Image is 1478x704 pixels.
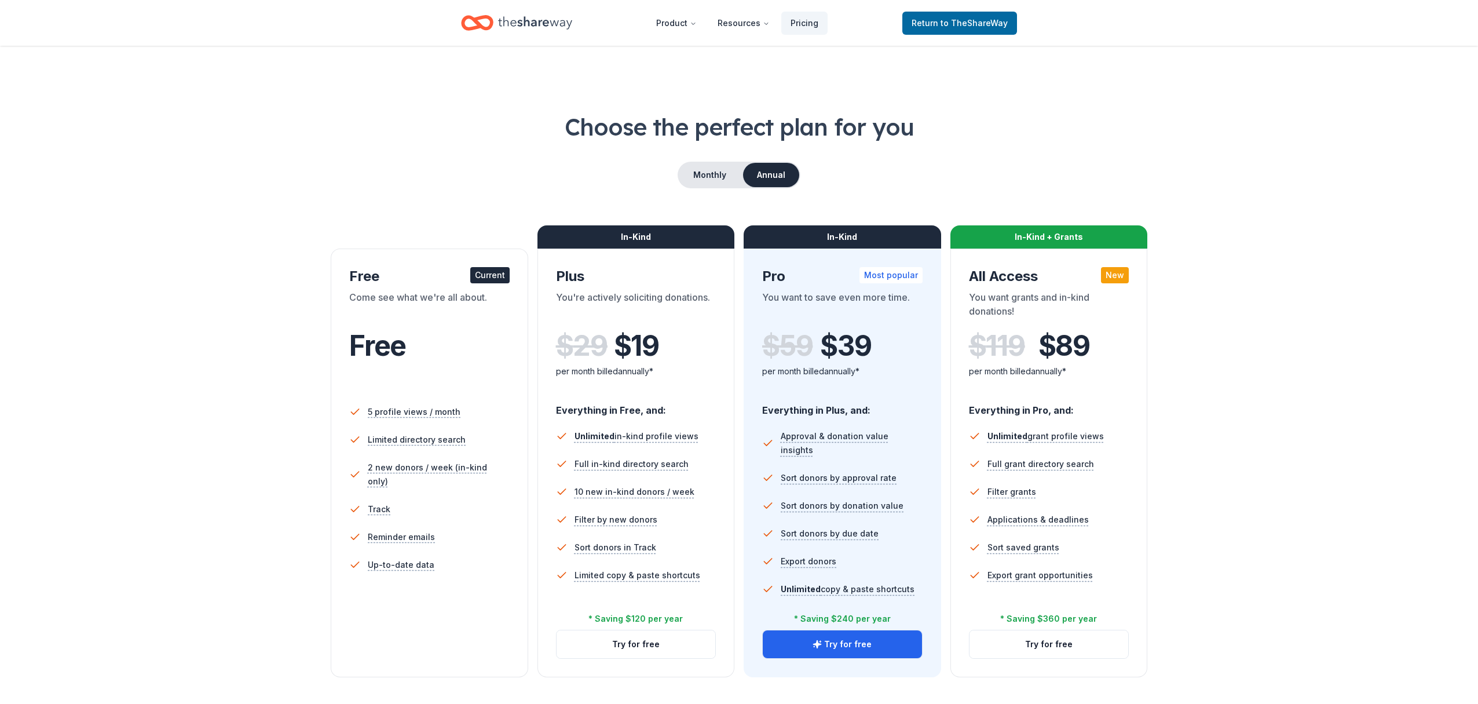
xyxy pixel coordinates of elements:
[794,612,891,626] div: * Saving $240 per year
[950,225,1148,249] div: In-Kind + Grants
[575,541,656,555] span: Sort donors in Track
[575,513,657,527] span: Filter by new donors
[781,429,923,457] span: Approval & donation value insights
[763,630,922,658] button: Try for free
[969,364,1129,378] div: per month billed annually*
[368,461,510,488] span: 2 new donors / week (in-kind only)
[762,290,923,323] div: You want to save even more time.
[969,267,1129,286] div: All Access
[1101,267,1129,283] div: New
[647,9,828,37] nav: Main
[781,527,879,541] span: Sort donors by due date
[349,329,406,363] span: Free
[556,364,716,378] div: per month billed annually*
[859,267,923,283] div: Most popular
[781,12,828,35] a: Pricing
[556,393,716,418] div: Everything in Free, and:
[368,502,390,516] span: Track
[556,290,716,323] div: You're actively soliciting donations.
[349,290,510,323] div: Come see what we're all about.
[781,584,821,594] span: Unlimited
[1038,330,1090,362] span: $ 89
[575,457,689,471] span: Full in-kind directory search
[762,267,923,286] div: Pro
[1000,612,1097,626] div: * Saving $360 per year
[781,584,914,594] span: copy & paste shortcuts
[781,471,897,485] span: Sort donors by approval rate
[368,405,460,419] span: 5 profile views / month
[902,12,1017,35] a: Returnto TheShareWay
[781,499,903,513] span: Sort donors by donation value
[349,267,510,286] div: Free
[743,163,799,187] button: Annual
[987,457,1094,471] span: Full grant directory search
[969,393,1129,418] div: Everything in Pro, and:
[368,530,435,544] span: Reminder emails
[941,18,1008,28] span: to TheShareWay
[556,267,716,286] div: Plus
[987,431,1104,441] span: grant profile views
[575,485,694,499] span: 10 new in-kind donors / week
[987,568,1093,582] span: Export grant opportunities
[575,431,698,441] span: in-kind profile views
[708,12,779,35] button: Resources
[969,290,1129,323] div: You want grants and in-kind donations!
[987,431,1027,441] span: Unlimited
[679,163,741,187] button: Monthly
[537,225,735,249] div: In-Kind
[192,111,1286,143] h1: Choose the perfect plan for you
[781,555,836,568] span: Export donors
[820,330,871,362] span: $ 39
[987,485,1036,499] span: Filter grants
[614,330,659,362] span: $ 19
[557,630,716,658] button: Try for free
[575,431,614,441] span: Unlimited
[970,630,1129,658] button: Try for free
[368,433,466,447] span: Limited directory search
[912,16,1008,30] span: Return
[461,9,572,37] a: Home
[368,558,434,572] span: Up-to-date data
[588,612,683,626] div: * Saving $120 per year
[744,225,941,249] div: In-Kind
[762,393,923,418] div: Everything in Plus, and:
[987,541,1059,555] span: Sort saved grants
[762,364,923,378] div: per month billed annually*
[987,513,1089,527] span: Applications & deadlines
[647,12,706,35] button: Product
[575,568,700,582] span: Limited copy & paste shortcuts
[470,267,510,283] div: Current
